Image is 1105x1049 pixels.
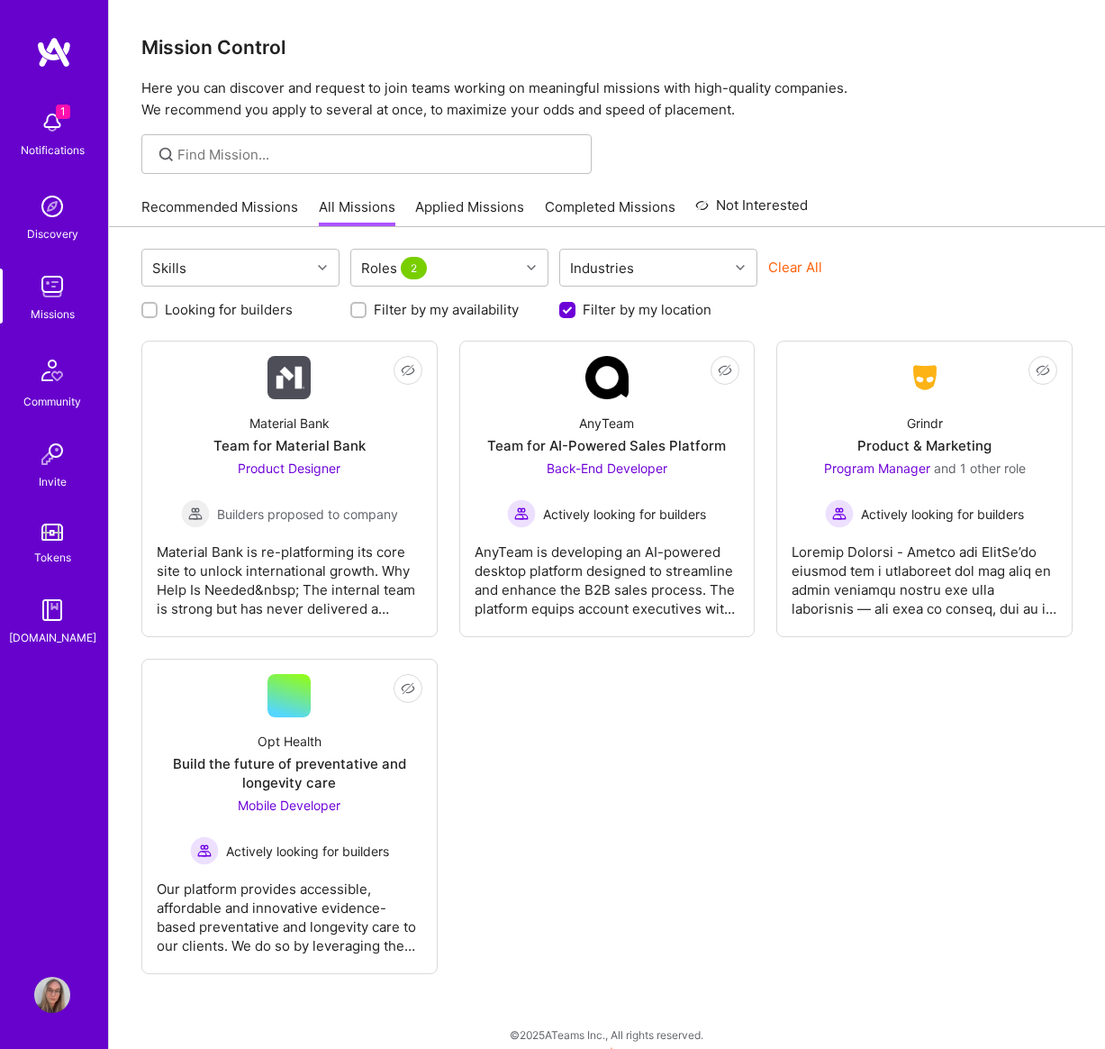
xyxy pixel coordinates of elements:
div: Invite [39,472,67,491]
a: Applied Missions [415,197,524,227]
i: icon Chevron [527,263,536,272]
div: Our platform provides accessible, affordable and innovative evidence-based preventative and longe... [157,865,422,955]
i: icon EyeClosed [401,363,415,378]
span: Builders proposed to company [217,505,398,524]
span: Product Designer [238,461,340,476]
div: AnyTeam is developing an AI-powered desktop platform designed to streamline and enhance the B2B s... [475,528,740,618]
div: Product & Marketing [857,436,992,455]
div: [DOMAIN_NAME] [9,628,96,647]
span: Mobile Developer [238,798,340,813]
span: 1 [56,105,70,119]
img: Invite [34,436,70,472]
div: Team for AI-Powered Sales Platform [487,436,726,455]
img: Company Logo [267,356,311,399]
h3: Mission Control [141,36,1073,59]
p: Here you can discover and request to join teams working on meaningful missions with high-quality ... [141,78,1073,121]
div: Team for Material Bank [213,436,366,455]
img: discovery [34,188,70,224]
div: Opt Health [258,732,322,751]
div: Roles [357,255,435,281]
a: Recommended Missions [141,197,298,227]
i: icon EyeClosed [401,681,415,696]
img: Actively looking for builders [825,499,854,528]
input: Find Mission... [177,145,578,164]
span: Actively looking for builders [226,842,389,861]
div: Material Bank is re-platforming its core site to unlock international growth. Why Help Is Needed&... [157,528,422,618]
img: bell [34,105,70,141]
img: Builders proposed to company [181,499,210,528]
a: Not Interested [695,195,808,227]
label: Filter by my location [583,300,711,319]
img: Actively looking for builders [190,836,219,865]
label: Looking for builders [165,300,293,319]
span: Actively looking for builders [861,505,1024,524]
img: User Avatar [34,977,70,1013]
div: Discovery [27,224,78,243]
a: Completed Missions [545,197,675,227]
div: AnyTeam [579,414,634,433]
div: Missions [31,305,75,324]
span: Actively looking for builders [543,505,706,524]
button: Clear All [768,258,822,277]
div: Build the future of preventative and longevity care [157,754,422,792]
div: Skills [148,255,191,281]
a: All Missions [319,197,395,227]
i: icon EyeClosed [1036,363,1050,378]
img: guide book [34,592,70,628]
div: Material Bank [249,414,330,433]
div: Community [23,392,81,411]
span: Back-End Developer [547,461,667,476]
img: Community [31,349,74,392]
img: logo [36,36,72,68]
label: Filter by my availability [374,300,519,319]
img: tokens [41,524,63,541]
div: Loremip Dolorsi - Ametco adi ElitSe’do eiusmod tem i utlaboreet dol mag aliq en admin veniamqu no... [792,528,1057,618]
span: 2 [401,257,427,279]
img: Company Logo [585,356,629,399]
img: teamwork [34,269,70,305]
img: Actively looking for builders [507,499,536,528]
span: and 1 other role [934,461,1026,476]
div: Industries [566,255,639,281]
div: Tokens [34,548,71,567]
i: icon Chevron [736,263,745,272]
img: Company Logo [903,361,946,394]
div: Grindr [907,414,943,433]
i: icon SearchGrey [156,144,177,165]
i: icon EyeClosed [718,363,732,378]
span: Program Manager [824,461,930,476]
div: Notifications [21,141,85,160]
i: icon Chevron [318,263,327,272]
